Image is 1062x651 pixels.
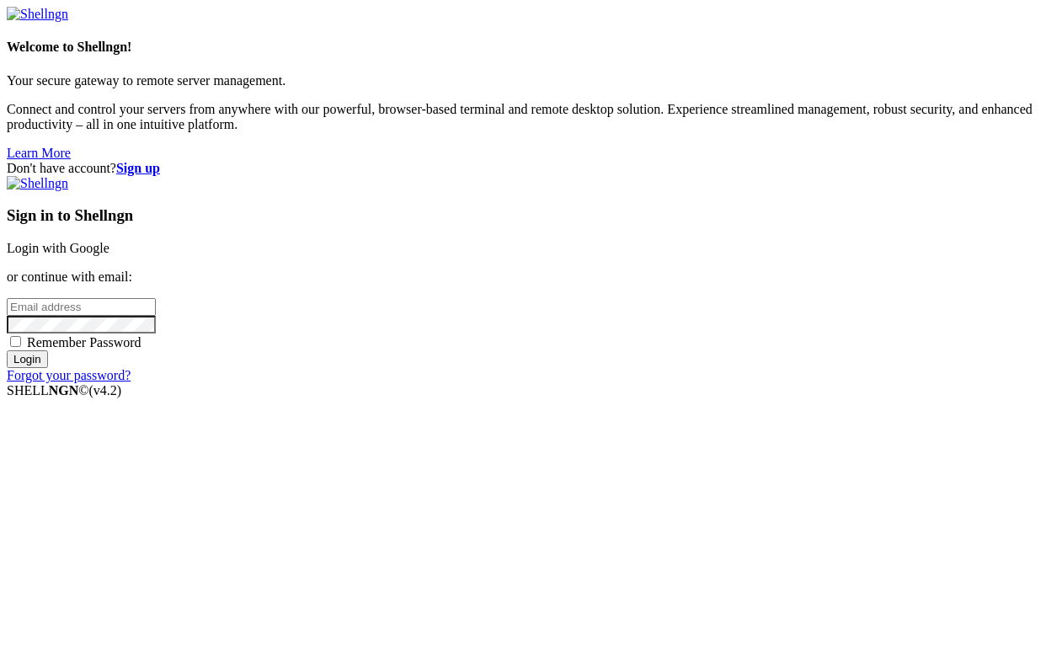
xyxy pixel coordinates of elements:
h4: Welcome to Shellngn! [7,40,1055,55]
input: Email address [7,298,156,316]
p: Connect and control your servers from anywhere with our powerful, browser-based terminal and remo... [7,102,1055,132]
a: Login with Google [7,241,109,255]
a: Forgot your password? [7,368,131,382]
span: 4.2.0 [89,383,122,398]
input: Remember Password [10,336,21,347]
p: or continue with email: [7,269,1055,285]
span: SHELL © [7,383,121,398]
input: Login [7,350,48,368]
img: Shellngn [7,7,68,22]
b: NGN [49,383,79,398]
h3: Sign in to Shellngn [7,206,1055,225]
a: Sign up [116,161,160,175]
a: Learn More [7,146,71,160]
img: Shellngn [7,176,68,191]
p: Your secure gateway to remote server management. [7,73,1055,88]
div: Don't have account? [7,161,1055,176]
span: Remember Password [27,335,141,350]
